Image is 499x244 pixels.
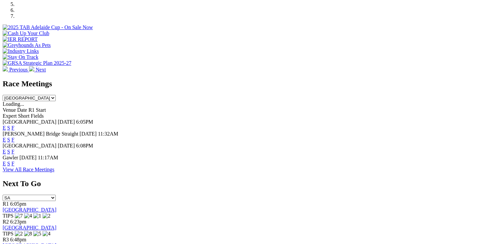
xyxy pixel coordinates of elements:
[7,137,10,142] a: S
[24,231,32,237] img: 8
[3,107,16,113] span: Venue
[3,113,17,119] span: Expert
[28,107,46,113] span: R1 Start
[3,179,496,188] h2: Next To Go
[15,231,23,237] img: 2
[3,131,78,137] span: [PERSON_NAME] Bridge Straight
[3,143,56,148] span: [GEOGRAPHIC_DATA]
[10,201,26,207] span: 6:05pm
[3,219,9,224] span: R2
[3,48,39,54] img: Industry Links
[33,231,41,237] img: 5
[36,67,46,72] span: Next
[3,67,29,72] a: Previous
[3,231,14,236] span: TIPS
[10,237,26,242] span: 6:48pm
[18,113,30,119] span: Short
[9,67,28,72] span: Previous
[3,155,18,160] span: Gawler
[12,149,15,154] a: F
[76,119,93,125] span: 6:05PM
[29,67,46,72] a: Next
[3,30,49,36] img: Cash Up Your Club
[3,79,496,88] h2: Race Meetings
[15,213,23,219] img: 7
[58,119,75,125] span: [DATE]
[58,143,75,148] span: [DATE]
[12,137,15,142] a: F
[3,125,6,131] a: E
[29,66,34,71] img: chevron-right-pager-white.svg
[79,131,97,137] span: [DATE]
[33,213,41,219] img: 1
[7,149,10,154] a: S
[3,54,38,60] img: Stay On Track
[3,24,93,30] img: 2025 TAB Adelaide Cup - On Sale Now
[17,107,27,113] span: Date
[3,36,38,42] img: IER REPORT
[3,225,56,230] a: [GEOGRAPHIC_DATA]
[3,237,9,242] span: R3
[3,119,56,125] span: [GEOGRAPHIC_DATA]
[43,213,50,219] img: 2
[10,219,26,224] span: 6:23pm
[98,131,118,137] span: 11:32AM
[3,213,14,219] span: TIPS
[12,161,15,166] a: F
[3,207,56,213] a: [GEOGRAPHIC_DATA]
[3,42,51,48] img: Greyhounds As Pets
[7,161,10,166] a: S
[24,213,32,219] img: 4
[3,161,6,166] a: E
[31,113,44,119] span: Fields
[12,125,15,131] a: F
[7,125,10,131] a: S
[3,66,8,71] img: chevron-left-pager-white.svg
[43,231,50,237] img: 4
[3,167,54,172] a: View All Race Meetings
[76,143,93,148] span: 6:08PM
[3,137,6,142] a: E
[3,60,71,66] img: GRSA Strategic Plan 2025-27
[3,201,9,207] span: R1
[3,101,24,107] span: Loading...
[3,149,6,154] a: E
[38,155,58,160] span: 11:17AM
[19,155,37,160] span: [DATE]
